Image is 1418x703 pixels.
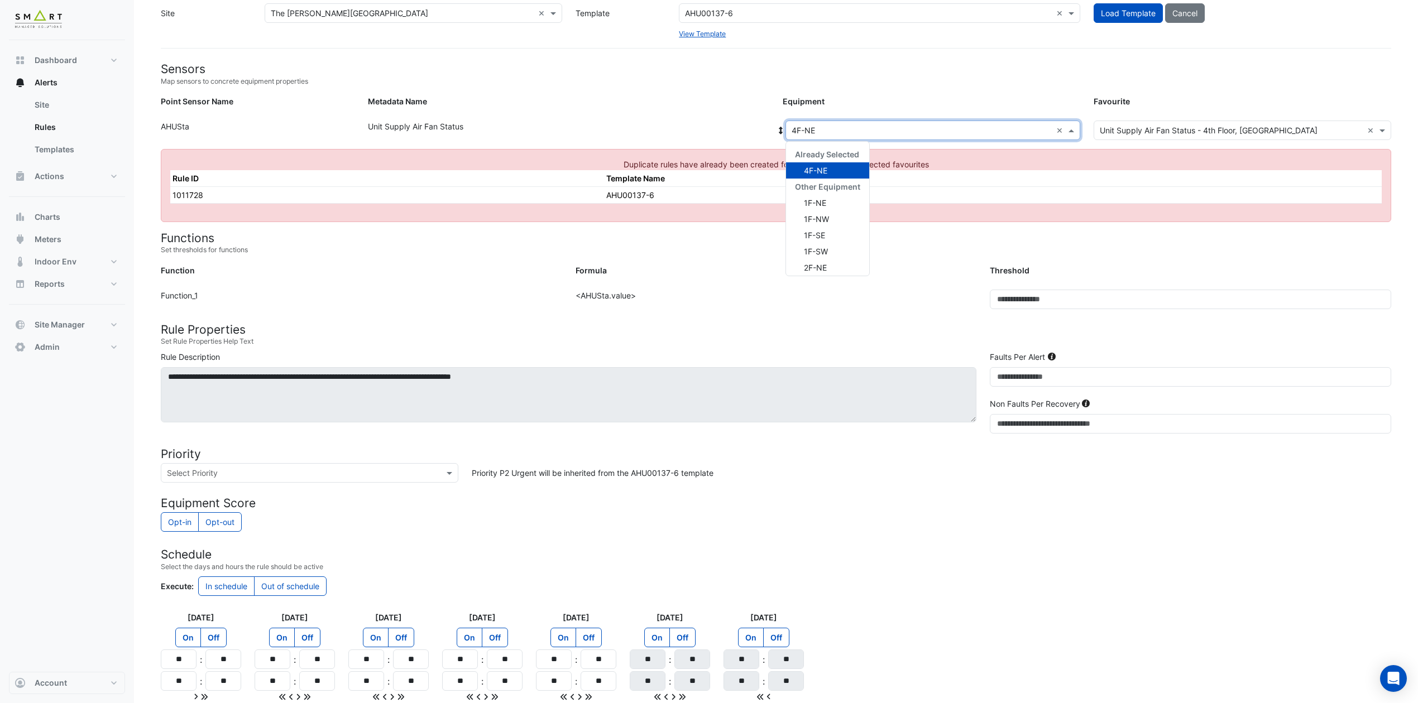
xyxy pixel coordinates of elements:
[9,49,125,71] button: Dashboard
[289,692,296,701] span: Copy to previous day
[255,649,290,669] input: Hours
[738,628,764,647] label: On
[35,278,65,290] span: Reports
[390,692,397,701] span: Copy to next day
[1081,398,1091,408] div: Tooltip anchor
[644,628,670,647] label: On
[35,171,64,182] span: Actions
[604,170,1382,187] th: Template Name
[9,672,125,694] button: Account
[15,319,26,330] app-icon: Site Manager
[1172,8,1197,18] span: Cancel
[290,653,299,666] div: :
[35,319,85,330] span: Site Manager
[804,247,828,256] span: 1F-SW
[198,576,255,596] label: In schedule
[198,512,242,532] label: Do not count rule towards calculation of equipment performance scores?
[397,692,405,701] span: Copy to all next days
[197,653,205,666] div: :
[1094,97,1130,106] strong: Favourite
[35,234,61,245] span: Meters
[299,671,335,691] input: Minutes
[161,231,1391,245] h4: Functions
[15,341,26,353] app-icon: Admin
[35,256,76,267] span: Indoor Env
[1165,3,1205,23] button: Cancel
[15,77,26,88] app-icon: Alerts
[990,398,1080,410] label: Non Faults Per Recovery
[785,141,870,276] ng-dropdown-panel: Options list
[161,581,194,591] strong: Execute:
[161,496,1391,510] h4: Equipment Score
[9,165,125,187] button: Actions
[303,692,311,701] span: Copy to all next days
[372,692,382,701] span: Copy to all previous days
[569,290,984,318] div: <AHUSta.value>
[299,649,335,669] input: Minutes
[9,336,125,358] button: Admin
[15,55,26,66] app-icon: Dashboard
[482,628,508,647] label: Off
[161,336,1391,346] small: Set Rule Properties Help Text
[756,692,767,701] span: Copy to all previous days
[1056,7,1066,19] span: Clear
[678,692,686,701] span: Copy to all next days
[161,649,197,669] input: Hours
[348,671,384,691] input: Hours
[785,121,1080,140] app-equipment-select: Select Equipment
[161,62,1391,76] h4: Sensors
[657,611,683,623] label: [DATE]
[478,653,487,666] div: :
[35,55,77,66] span: Dashboard
[1367,124,1377,136] span: Clear
[15,278,26,290] app-icon: Reports
[465,463,1398,483] div: Priority P2 Urgent will be inherited from the AHU00137-6 template
[375,611,402,623] label: [DATE]
[581,671,616,691] input: Minutes
[804,230,825,240] span: 1F-SE
[161,547,1391,561] h4: Schedule
[804,198,826,208] span: 1F-NE
[9,251,125,273] button: Indoor Env
[536,649,572,669] input: Hours
[9,273,125,295] button: Reports
[759,653,768,666] div: :
[161,76,1391,86] small: Map sensors to concrete equipment properties
[569,3,673,39] label: Template
[476,692,483,701] span: Copy to previous day
[1047,351,1057,362] div: Tooltip anchor
[382,692,390,701] span: Copy to previous day
[161,322,1391,336] h4: Rule Properties
[161,245,1391,255] small: Set thresholds for functions
[161,562,1391,572] small: Select the days and hours the rule should be active
[581,649,616,669] input: Minutes
[161,671,197,691] input: Hours
[26,94,125,116] a: Site
[294,628,320,647] label: Off
[255,671,290,691] input: Hours
[768,649,804,669] input: Minutes
[776,124,786,136] span: Copy equipment to all points
[487,671,523,691] input: Minutes
[654,692,664,701] span: Copy to all previous days
[767,692,772,701] span: Copy to previous day
[281,611,308,623] label: [DATE]
[669,628,696,647] label: Off
[560,692,570,701] span: Copy to all previous days
[9,94,125,165] div: Alerts
[161,576,1391,598] div: Control whether the rule executes during or outside the schedule times
[768,671,804,691] input: Minutes
[161,512,199,532] label: Count rule towards calculation of equipment performance scores
[1094,121,1391,140] app-favourites-select: Select Favourite
[536,671,572,691] input: Hours
[197,675,205,688] div: :
[795,150,859,159] span: Already Selected
[990,266,1029,275] strong: Threshold
[154,121,361,145] div: AHUSta
[9,71,125,94] button: Alerts
[1056,124,1066,136] span: Clear
[783,97,825,106] strong: Equipment
[576,628,602,647] label: Off
[188,611,214,623] label: [DATE]
[795,182,860,191] span: Other Equipment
